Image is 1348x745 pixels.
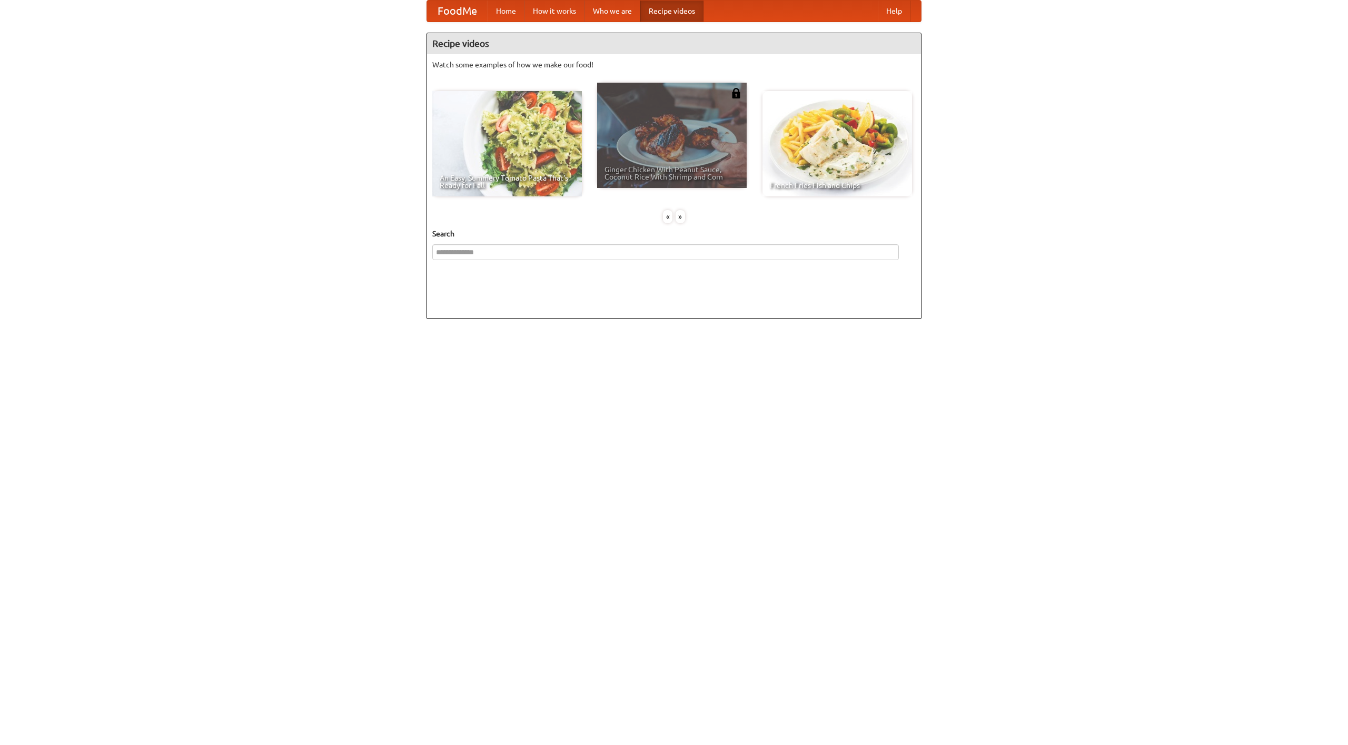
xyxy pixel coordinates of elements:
[488,1,524,22] a: Home
[731,88,741,98] img: 483408.png
[432,91,582,196] a: An Easy, Summery Tomato Pasta That's Ready for Fall
[878,1,910,22] a: Help
[676,210,685,223] div: »
[440,174,574,189] span: An Easy, Summery Tomato Pasta That's Ready for Fall
[584,1,640,22] a: Who we are
[770,182,905,189] span: French Fries Fish and Chips
[427,33,921,54] h4: Recipe videos
[640,1,703,22] a: Recipe videos
[427,1,488,22] a: FoodMe
[432,229,916,239] h5: Search
[762,91,912,196] a: French Fries Fish and Chips
[432,59,916,70] p: Watch some examples of how we make our food!
[663,210,672,223] div: «
[524,1,584,22] a: How it works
